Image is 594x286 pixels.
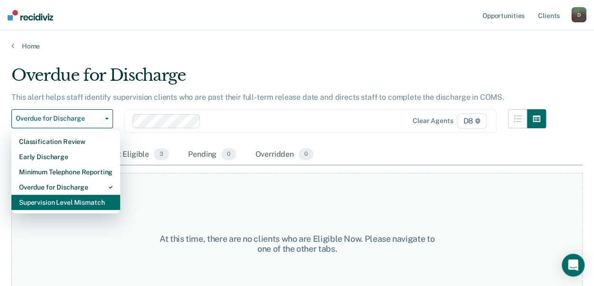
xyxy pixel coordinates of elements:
[154,148,169,161] span: 3
[299,148,313,161] span: 0
[11,66,546,93] div: Overdue for Discharge
[94,144,171,165] div: Almost Eligible3
[571,7,586,22] button: D
[221,148,236,161] span: 0
[186,144,238,165] div: Pending0
[8,10,53,20] img: Recidiviz
[19,195,113,210] div: Supervision Level Mismatch
[413,117,453,125] div: Clear agents
[253,144,315,165] div: Overridden0
[11,109,113,128] button: Overdue for Discharge
[11,42,583,50] a: Home
[19,180,113,195] div: Overdue for Discharge
[562,254,585,276] div: Open Intercom Messenger
[16,114,101,123] span: Overdue for Discharge
[154,234,440,254] div: At this time, there are no clients who are Eligible Now. Please navigate to one of the other tabs.
[457,114,487,129] span: D8
[19,134,113,149] div: Classification Review
[19,149,113,164] div: Early Discharge
[11,93,504,102] p: This alert helps staff identify supervision clients who are past their full-term release date and...
[19,164,113,180] div: Minimum Telephone Reporting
